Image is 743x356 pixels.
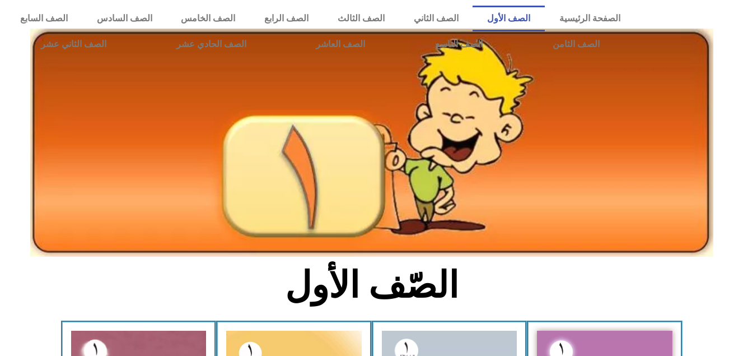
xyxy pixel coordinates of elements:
a: الصف الثاني [399,6,473,31]
a: الصف التاسع [400,31,518,57]
a: الصف العاشر [281,31,400,57]
a: الصف الخامس [166,6,250,31]
a: الصف السابع [6,6,82,31]
a: الصف الحادي عشر [141,31,281,57]
h2: الصّف الأول [186,263,557,307]
a: الصف الأول [473,6,545,31]
a: الصف الرابع [250,6,323,31]
a: الصف الثالث [323,6,399,31]
a: الصف السادس [82,6,167,31]
a: الصف الثامن [518,31,635,57]
a: الصفحة الرئيسية [545,6,635,31]
a: الصف الثاني عشر [6,31,141,57]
